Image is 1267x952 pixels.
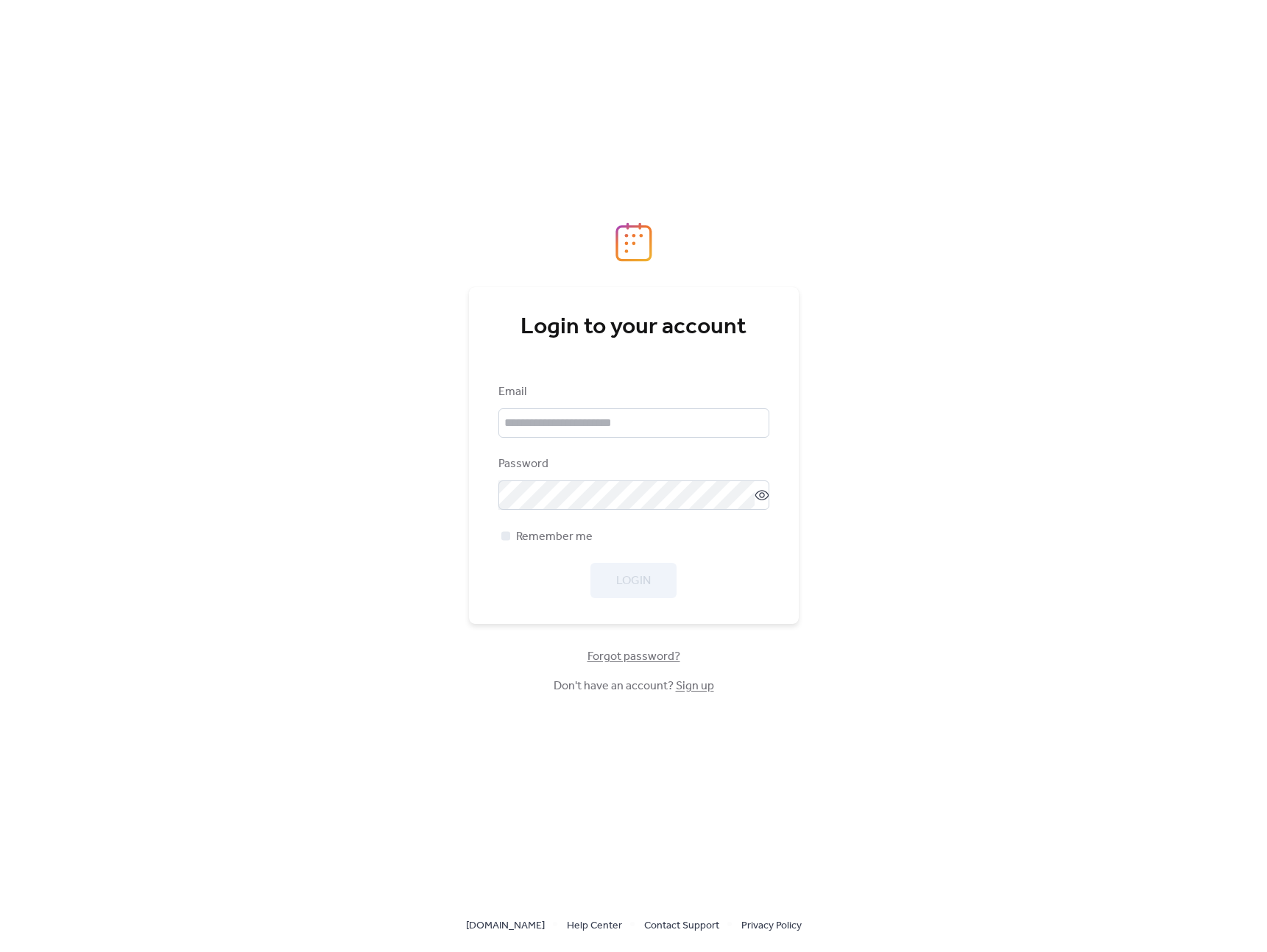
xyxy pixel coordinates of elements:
[498,313,769,342] div: Login to your account
[498,383,766,401] div: Email
[741,916,802,934] a: Privacy Policy
[644,916,719,934] a: Contact Support
[498,455,766,473] div: Password
[741,917,802,935] span: Privacy Policy
[567,916,622,934] a: Help Center
[466,916,545,934] a: [DOMAIN_NAME]
[567,917,622,935] span: Help Center
[644,917,719,935] span: Contact Support
[587,653,680,661] a: Forgot password?
[466,917,545,935] span: [DOMAIN_NAME]
[554,678,714,695] span: Don't have an account?
[615,222,652,262] img: logo
[516,528,593,546] span: Remember me
[587,648,680,666] span: Forgot password?
[676,675,714,697] a: Sign up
